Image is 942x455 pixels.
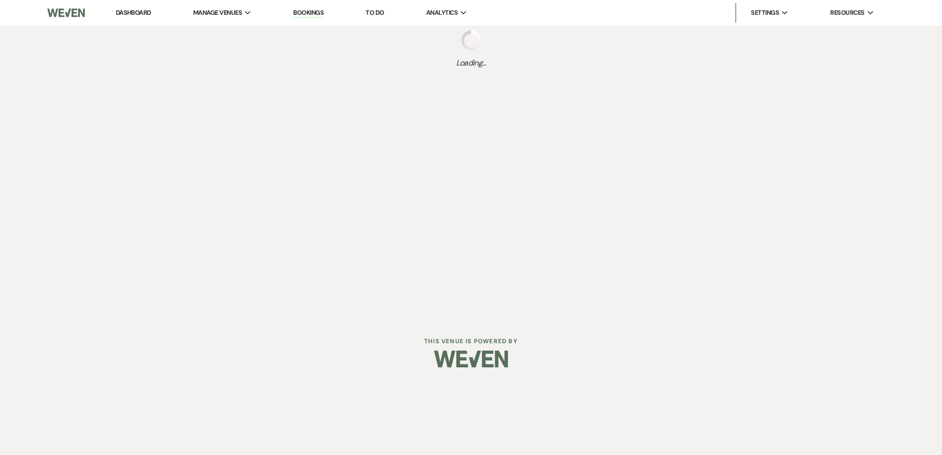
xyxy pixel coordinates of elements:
[434,342,508,376] img: Weven Logo
[426,8,458,18] span: Analytics
[830,8,864,18] span: Resources
[456,57,486,69] span: Loading...
[116,8,151,17] a: Dashboard
[47,2,85,23] img: Weven Logo
[293,8,324,18] a: Bookings
[751,8,779,18] span: Settings
[193,8,242,18] span: Manage Venues
[366,8,384,17] a: To Do
[461,31,481,50] img: loading spinner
